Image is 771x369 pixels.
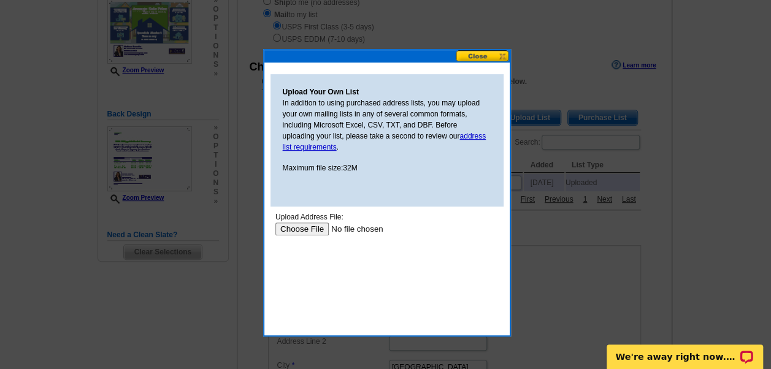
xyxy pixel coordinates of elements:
[283,162,491,173] p: Maximum file size:
[5,5,228,16] div: Upload Address File:
[343,164,357,172] span: 32M
[599,330,771,369] iframe: LiveChat chat widget
[283,97,491,153] p: In addition to using purchased address lists, you may upload your own mailing lists in any of sev...
[283,88,359,96] strong: Upload Your Own List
